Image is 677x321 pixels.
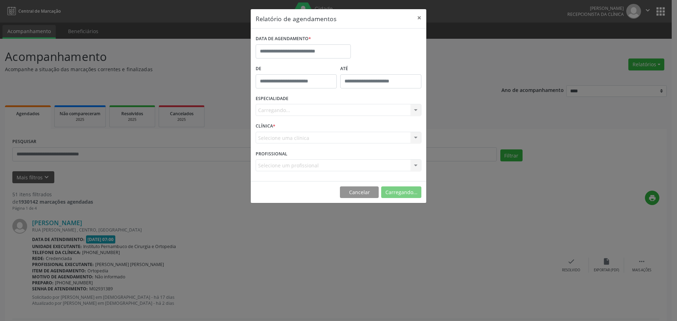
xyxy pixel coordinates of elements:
[256,33,311,44] label: DATA DE AGENDAMENTO
[256,14,336,23] h5: Relatório de agendamentos
[256,121,275,132] label: CLÍNICA
[340,63,421,74] label: ATÉ
[340,186,379,198] button: Cancelar
[412,9,426,26] button: Close
[381,186,421,198] button: Carregando...
[256,63,337,74] label: De
[256,93,288,104] label: ESPECIALIDADE
[256,148,287,159] label: PROFISSIONAL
